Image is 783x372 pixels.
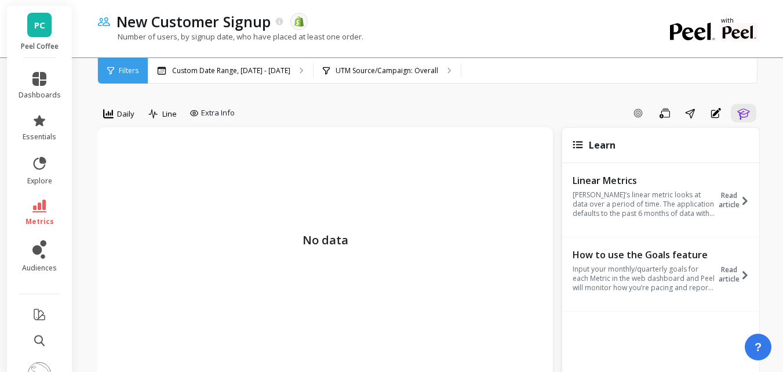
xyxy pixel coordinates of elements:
[19,42,61,51] p: Peel Coffee
[336,66,438,75] p: UTM Source/Campaign: Overall
[172,66,290,75] p: Custom Date Range, [DATE] - [DATE]
[719,174,756,227] button: Read article
[719,248,756,301] button: Read article
[34,19,45,32] span: PC
[573,175,716,186] p: Linear Metrics
[22,263,57,273] span: audiences
[26,217,54,226] span: metrics
[589,139,616,151] span: Learn
[116,12,271,31] p: New Customer Signup
[573,265,716,292] p: Input your monthly/quarterly goals for each Metric in the web dashboard and Peel will monitor how...
[23,132,56,142] span: essentials
[573,249,716,261] p: How to use the Goals feature
[162,109,177,120] span: Line
[721,23,757,41] img: partner logo
[745,334,771,360] button: ?
[97,17,111,26] img: header icon
[719,191,740,210] span: Read article
[573,190,716,218] p: [PERSON_NAME]’s linear metric looks at data over a period of time. The application defaults to th...
[19,91,61,100] span: dashboards
[755,339,762,355] span: ?
[97,31,363,42] p: Number of users, by signup date, who have placed at least one order.
[117,109,134,120] span: Daily
[721,17,757,23] p: with
[109,139,541,249] p: No data
[294,16,304,27] img: api.shopify.svg
[27,176,52,186] span: explore
[201,107,235,119] span: Extra Info
[719,265,740,284] span: Read article
[119,66,139,75] span: Filters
